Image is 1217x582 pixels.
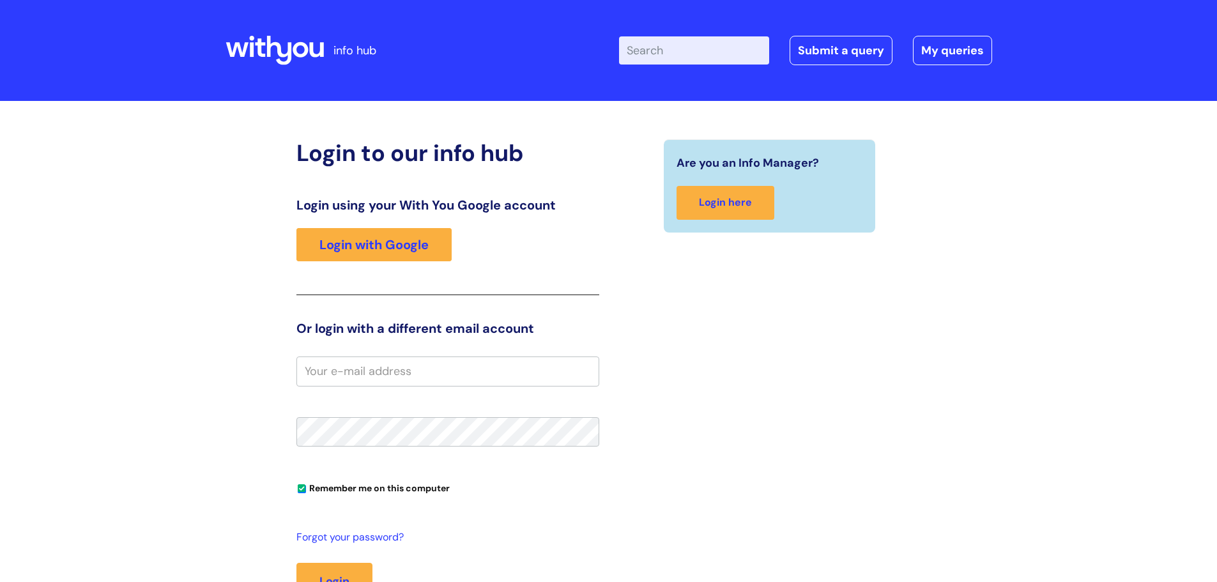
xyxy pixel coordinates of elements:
a: My queries [913,36,992,65]
h3: Login using your With You Google account [296,197,599,213]
h3: Or login with a different email account [296,321,599,336]
input: Remember me on this computer [298,485,306,493]
a: Login with Google [296,228,452,261]
h2: Login to our info hub [296,139,599,167]
a: Forgot your password? [296,528,593,547]
a: Login here [677,186,774,220]
input: Your e-mail address [296,356,599,386]
span: Are you an Info Manager? [677,153,819,173]
label: Remember me on this computer [296,480,450,494]
div: You can uncheck this option if you're logging in from a shared device [296,477,599,498]
input: Search [619,36,769,65]
a: Submit a query [790,36,892,65]
p: info hub [333,40,376,61]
